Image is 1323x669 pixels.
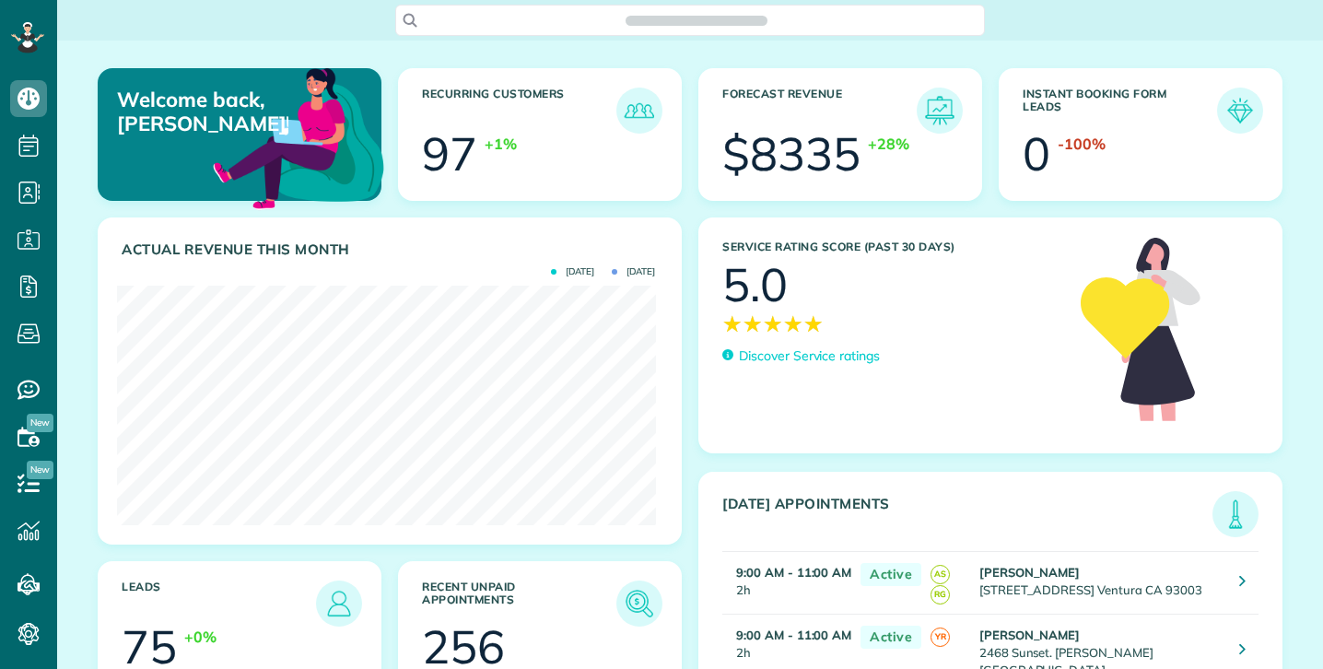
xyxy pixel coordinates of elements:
[209,47,388,226] img: dashboard_welcome-42a62b7d889689a78055ac9021e634bf52bae3f8056760290aed330b23ab8690.png
[722,262,788,308] div: 5.0
[868,134,909,155] div: +28%
[621,585,658,622] img: icon_unpaid_appointments-47b8ce3997adf2238b356f14209ab4cced10bd1f174958f3ca8f1d0dd7fffeee.png
[122,241,662,258] h3: Actual Revenue this month
[783,308,803,340] span: ★
[736,628,851,642] strong: 9:00 AM - 11:00 AM
[117,88,288,136] p: Welcome back, [PERSON_NAME]!
[739,346,880,366] p: Discover Service ratings
[861,563,921,586] span: Active
[184,627,217,648] div: +0%
[422,131,477,177] div: 97
[931,585,950,604] span: RG
[1023,131,1050,177] div: 0
[722,496,1212,537] h3: [DATE] Appointments
[27,461,53,479] span: New
[803,308,824,340] span: ★
[551,267,594,276] span: [DATE]
[422,581,616,627] h3: Recent unpaid appointments
[722,241,1062,253] h3: Service Rating score (past 30 days)
[743,308,763,340] span: ★
[931,628,950,647] span: YR
[722,346,880,366] a: Discover Service ratings
[931,565,950,584] span: AS
[27,414,53,432] span: New
[1222,92,1259,129] img: icon_form_leads-04211a6a04a5b2264e4ee56bc0799ec3eb69b7e499cbb523a139df1d13a81ae0.png
[644,11,748,29] span: Search ZenMaid…
[979,628,1081,642] strong: [PERSON_NAME]
[722,88,917,134] h3: Forecast Revenue
[485,134,517,155] div: +1%
[722,308,743,340] span: ★
[861,626,921,649] span: Active
[621,92,658,129] img: icon_recurring_customers-cf858462ba22bcd05b5a5880d41d6543d210077de5bb9ebc9590e49fd87d84ed.png
[722,131,861,177] div: $8335
[122,581,316,627] h3: Leads
[736,565,851,580] strong: 9:00 AM - 11:00 AM
[975,552,1225,615] td: [STREET_ADDRESS] Ventura CA 93003
[1023,88,1217,134] h3: Instant Booking Form Leads
[763,308,783,340] span: ★
[921,92,958,129] img: icon_forecast_revenue-8c13a41c7ed35a8dcfafea3cbb826a0462acb37728057bba2d056411b612bbbe.png
[321,585,357,622] img: icon_leads-1bed01f49abd5b7fead27621c3d59655bb73ed531f8eeb49469d10e621d6b896.png
[1217,496,1254,533] img: icon_todays_appointments-901f7ab196bb0bea1936b74009e4eb5ffbc2d2711fa7634e0d609ed5ef32b18b.png
[1058,134,1106,155] div: -100%
[979,565,1081,580] strong: [PERSON_NAME]
[722,552,851,615] td: 2h
[422,88,616,134] h3: Recurring Customers
[612,267,655,276] span: [DATE]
